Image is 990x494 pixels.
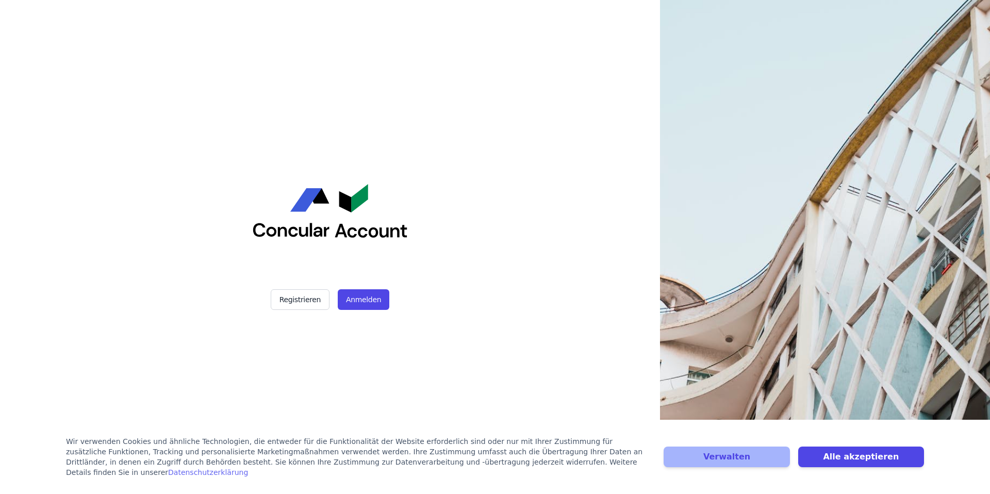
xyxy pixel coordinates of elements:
button: Verwalten [664,447,789,467]
a: Datenschutzerklärung [168,468,248,476]
button: Anmelden [338,289,389,310]
button: Registrieren [271,289,329,310]
button: Alle akzeptieren [798,447,924,467]
img: Concular [253,184,407,238]
div: Wir verwenden Cookies und ähnliche Technologien, die entweder für die Funktionalität der Website ... [66,436,651,477]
